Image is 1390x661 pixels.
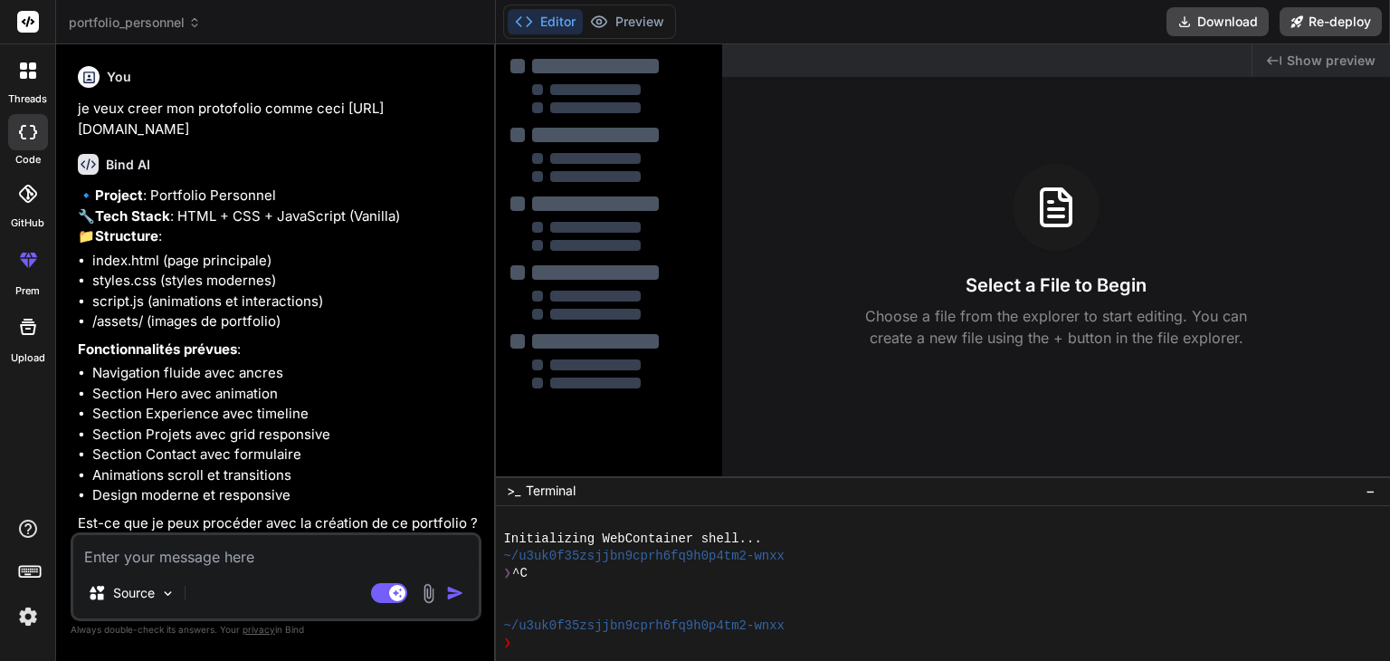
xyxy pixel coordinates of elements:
[113,584,155,602] p: Source
[107,68,131,86] h6: You
[1287,52,1376,70] span: Show preview
[583,9,671,34] button: Preview
[11,350,45,366] label: Upload
[92,251,478,272] li: index.html (page principale)
[78,340,478,360] p: :
[243,624,275,635] span: privacy
[92,292,478,312] li: script.js (animations et interactions)
[78,99,478,139] p: je veux creer mon protofolio comme ceci [URL][DOMAIN_NAME]
[1280,7,1382,36] button: Re-deploy
[71,621,481,638] p: Always double-check its answers. Your in Bind
[503,565,512,582] span: ❯
[106,156,150,174] h6: Bind AI
[92,425,478,445] li: Section Projets avec grid responsive
[1366,482,1376,500] span: −
[507,482,520,500] span: >_
[92,445,478,465] li: Section Contact avec formulaire
[526,482,576,500] span: Terminal
[78,513,478,534] p: Est-ce que je peux procéder avec la création de ce portfolio ?
[95,227,158,244] strong: Structure
[69,14,201,32] span: portfolio_personnel
[966,273,1147,298] h3: Select a File to Begin
[11,216,44,231] label: GitHub
[92,363,478,384] li: Navigation fluide avec ancres
[160,586,176,601] img: Pick Models
[78,340,237,358] strong: Fonctionnalités prévues
[92,384,478,405] li: Section Hero avec animation
[92,404,478,425] li: Section Experience avec timeline
[92,465,478,486] li: Animations scroll et transitions
[15,152,41,168] label: code
[508,9,583,34] button: Editor
[1166,7,1269,36] button: Download
[78,186,478,247] p: 🔹 : Portfolio Personnel 🔧 : HTML + CSS + JavaScript (Vanilla) 📁 :
[503,618,785,635] span: ~/u3uk0f35zsjjbn9cprh6fq9h0p4tm2-wnxx
[92,485,478,506] li: Design moderne et responsive
[15,283,40,299] label: prem
[503,531,761,548] span: Initializing WebContainer shell...
[503,548,785,565] span: ~/u3uk0f35zsjjbn9cprh6fq9h0p4tm2-wnxx
[418,583,439,604] img: attachment
[95,187,143,204] strong: Project
[95,207,170,225] strong: Tech Stack
[512,565,528,582] span: ^C
[8,91,47,107] label: threads
[853,305,1259,349] p: Choose a file from the explorer to start editing. You can create a new file using the + button in...
[503,635,512,652] span: ❯
[446,584,464,602] img: icon
[13,601,43,632] img: settings
[1362,476,1379,505] button: −
[92,271,478,292] li: styles.css (styles modernes)
[92,311,478,332] li: /assets/ (images de portfolio)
